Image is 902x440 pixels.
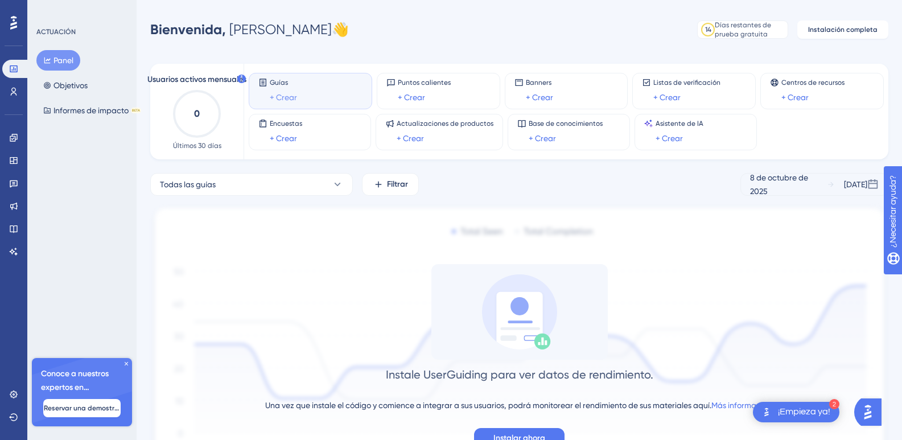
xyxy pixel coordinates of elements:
button: Instalación completa [797,20,888,39]
div: Abra la lista de verificación ¡Comience!, módulos restantes: 2 [753,402,839,422]
font: Guías [270,79,288,87]
font: + Crear [270,134,297,143]
iframe: Asistente de inicio de IA de UserGuiding [854,395,888,429]
font: + Crear [656,134,683,143]
font: Actualizaciones de productos [397,120,493,128]
font: + Crear [270,93,297,102]
font: 8 de octubre de 2025 [750,173,808,196]
text: 0 [194,108,200,119]
font: Instale UserGuiding para ver datos de rendimiento. [386,368,653,381]
font: Últimos 30 días [173,142,221,150]
font: Asistente de IA [656,120,703,128]
font: Reservar una demostración [44,404,133,412]
font: [PERSON_NAME] [229,22,332,38]
font: Días restantes de prueba gratuita [715,21,771,38]
font: + Crear [529,134,556,143]
font: Objetivos [53,81,88,90]
button: Informes de impactoBETA [36,100,148,121]
button: Panel [36,50,80,71]
font: Filtrar [387,179,408,189]
font: Informes de impacto [53,106,129,115]
font: Instalación completa [808,26,878,34]
font: ¿Necesitar ayuda? [27,5,99,14]
font: Base de conocimientos [529,120,603,128]
font: 2 [833,401,836,408]
font: + Crear [397,134,424,143]
font: + Crear [526,93,553,102]
font: Panel [53,56,73,65]
font: Una vez que instale el código y comience a integrar a sus usuarios, podrá monitorear el rendimien... [265,401,711,410]
font: ¡Empieza ya! [778,407,830,416]
font: + Crear [653,93,681,102]
font: Puntos calientes [398,79,451,87]
font: Conoce a nuestros expertos en onboarding 🎧 [41,369,109,406]
button: Filtrar [362,173,419,196]
img: texto alternativo de la imagen del lanzador [760,405,773,419]
button: Objetivos [36,75,94,96]
font: BETA [132,108,140,112]
font: Usuarios activos mensuales [147,75,246,84]
font: Bienvenida, [150,21,226,38]
button: Reservar una demostración [43,399,121,417]
font: Listas de verificación [653,79,720,87]
font: Centros de recursos [781,79,845,87]
button: Todas las guías [150,173,353,196]
font: + Crear [781,93,809,102]
font: + Crear [398,93,425,102]
font: 👋 [332,22,349,38]
font: [DATE] [844,180,867,189]
font: 14 [705,26,711,34]
a: Más información [711,401,772,410]
font: Todas las guías [160,180,216,189]
font: Encuestas [270,120,302,128]
font: Banners [526,79,551,87]
font: ACTUACIÓN [36,28,76,36]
